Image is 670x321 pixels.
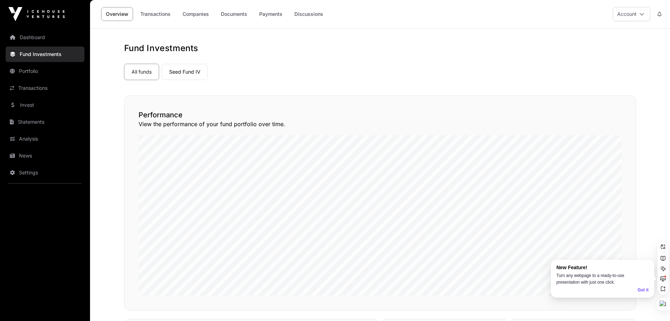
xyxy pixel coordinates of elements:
[6,63,84,79] a: Portfolio
[6,47,84,62] a: Fund Investments
[6,148,84,163] a: News
[6,165,84,180] a: Settings
[6,131,84,147] a: Analysis
[6,97,84,113] a: Invest
[8,7,65,21] img: Icehouse Ventures Logo
[635,287,670,321] iframe: Chat Widget
[216,7,252,21] a: Documents
[139,110,622,120] h2: Performance
[136,7,175,21] a: Transactions
[139,120,622,128] p: View the performance of your fund portfolio over time.
[290,7,328,21] a: Discussions
[6,80,84,96] a: Transactions
[6,114,84,130] a: Statements
[124,64,159,80] a: All funds
[6,30,84,45] a: Dashboard
[101,7,133,21] a: Overview
[124,43,636,54] h1: Fund Investments
[162,64,208,80] a: Seed Fund IV
[613,7,650,21] button: Account
[178,7,213,21] a: Companies
[255,7,287,21] a: Payments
